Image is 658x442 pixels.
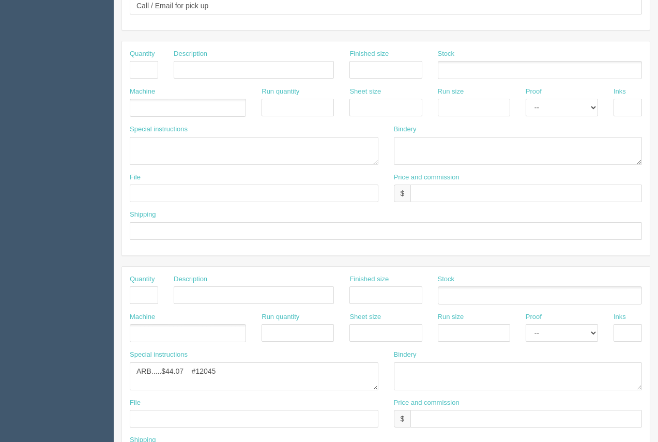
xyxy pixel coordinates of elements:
label: Price and commission [394,398,460,408]
label: Description [174,49,207,59]
label: Run quantity [262,87,299,97]
label: Run size [438,87,464,97]
label: Quantity [130,49,155,59]
label: File [130,173,141,182]
label: Proof [526,312,542,322]
label: Finished size [349,49,389,59]
div: $ [394,185,411,202]
label: File [130,398,141,408]
label: Machine [130,87,155,97]
label: Finished size [349,275,389,284]
label: Stock [438,49,455,59]
label: Description [174,275,207,284]
label: Sheet size [349,312,381,322]
label: Quantity [130,275,155,284]
label: Run quantity [262,312,299,322]
label: Run size [438,312,464,322]
label: Inks [614,312,626,322]
textarea: ARB.....$44.07 #12045 [130,362,378,390]
label: Shipping [130,210,156,220]
label: Bindery [394,125,417,134]
label: Proof [526,87,542,97]
label: Sheet size [349,87,381,97]
label: Special instructions [130,350,188,360]
label: Stock [438,275,455,284]
label: Machine [130,312,155,322]
label: Special instructions [130,125,188,134]
label: Inks [614,87,626,97]
label: Price and commission [394,173,460,182]
div: $ [394,410,411,428]
label: Bindery [394,350,417,360]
